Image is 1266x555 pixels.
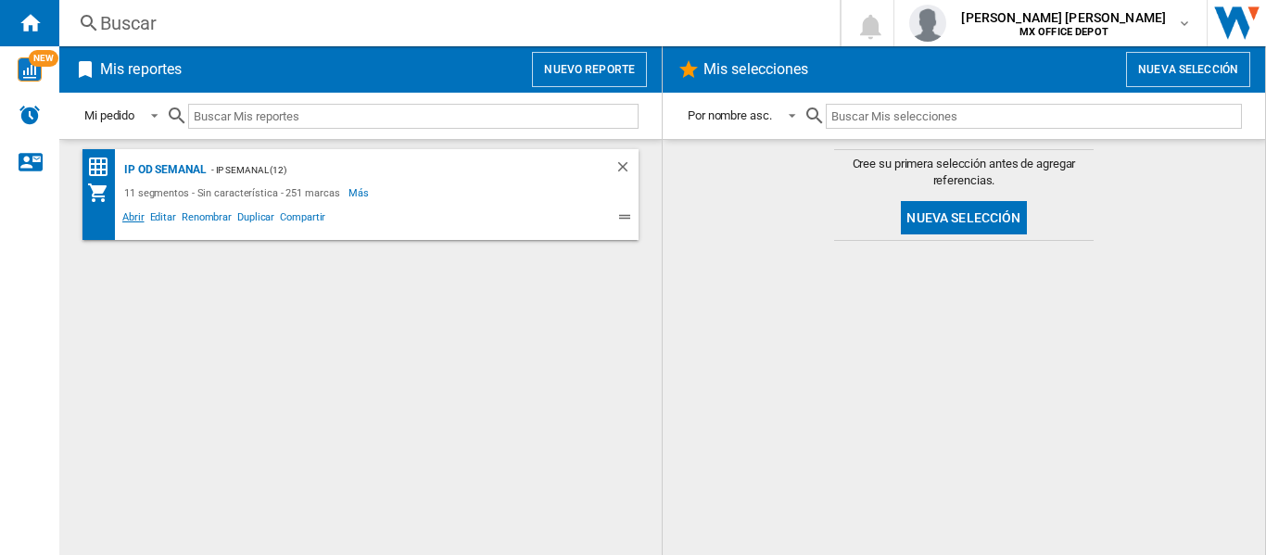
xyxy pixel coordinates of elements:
img: profile.jpg [909,5,946,42]
h2: Mis selecciones [700,52,813,87]
input: Buscar Mis reportes [188,104,639,129]
div: - IP SEMANAL (12) [207,158,577,182]
b: MX OFFICE DEPOT [1019,26,1108,38]
input: Buscar Mis selecciones [826,104,1242,129]
div: Por nombre asc. [688,108,772,122]
span: Editar [147,208,179,231]
span: Abrir [120,208,147,231]
button: Nueva selección [1126,52,1250,87]
div: Mi pedido [84,108,134,122]
button: Nueva selección [901,201,1026,234]
div: IP OD SEMANAL [120,158,207,182]
button: Nuevo reporte [532,52,647,87]
span: Cree su primera selección antes de agregar referencias. [834,156,1094,189]
div: Buscar [100,10,791,36]
div: Mi colección [87,182,120,204]
img: alerts-logo.svg [19,104,41,126]
span: Compartir [277,208,328,231]
div: Borrar [614,158,639,182]
span: NEW [29,50,58,67]
span: Más [348,182,372,204]
h2: Mis reportes [96,52,185,87]
div: Matriz de precios [87,156,120,179]
img: wise-card.svg [18,57,42,82]
span: [PERSON_NAME] [PERSON_NAME] [961,8,1166,27]
div: 11 segmentos - Sin característica - 251 marcas [120,182,348,204]
span: Renombrar [179,208,234,231]
span: Duplicar [234,208,277,231]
